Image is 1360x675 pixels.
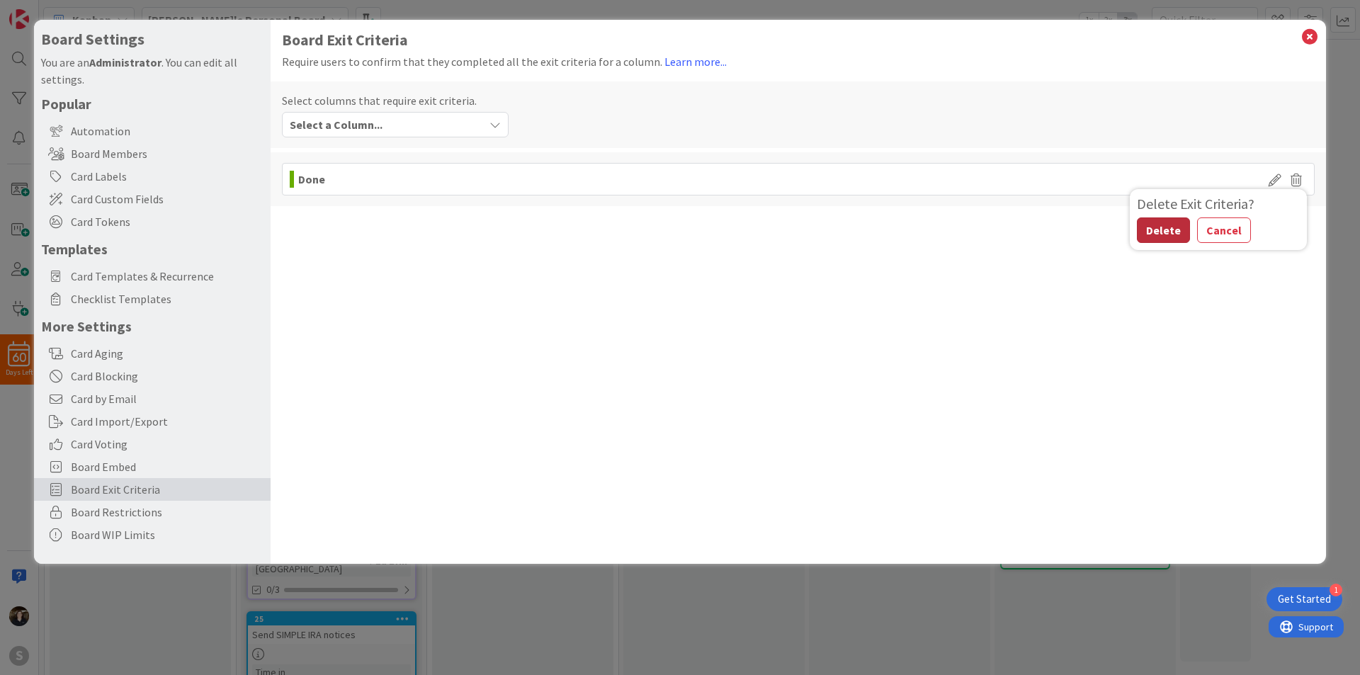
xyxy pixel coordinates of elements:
button: Delete [1137,217,1190,243]
div: Card Aging [34,342,271,365]
span: Card by Email [71,390,263,407]
span: Card Voting [71,436,263,453]
b: Administrator [89,55,161,69]
div: Delete Exit Criteria? [1137,196,1300,212]
h1: Board Exit Criteria [282,31,1315,49]
h5: Popular [41,95,263,113]
button: Cancel [1197,217,1251,243]
div: Board WIP Limits [34,523,271,546]
span: Board Restrictions [71,504,263,521]
div: Select columns that require exit criteria. [282,92,1315,109]
span: Card Custom Fields [71,191,263,208]
h5: More Settings [41,317,263,335]
span: Support [30,2,64,19]
div: Card Blocking [34,365,271,387]
b: Done [298,172,325,186]
div: Automation [34,120,271,142]
h5: Templates [41,240,263,258]
a: Learn more... [664,55,727,69]
div: 1 [1330,584,1342,596]
span: Checklist Templates [71,290,263,307]
button: Select a Column... [282,112,509,137]
div: Card Import/Export [34,410,271,433]
div: Require users to confirm that they completed all the exit criteria for a column. [282,53,1315,70]
span: Board Exit Criteria [71,481,263,498]
span: Board Embed [71,458,263,475]
div: Card Labels [34,165,271,188]
div: Open Get Started checklist, remaining modules: 1 [1266,587,1342,611]
div: Board Members [34,142,271,165]
span: Card Tokens [71,213,263,230]
div: Get Started [1278,592,1331,606]
div: You are an . You can edit all settings. [41,54,263,88]
span: Select a Column... [290,115,382,134]
span: Card Templates & Recurrence [71,268,263,285]
h4: Board Settings [41,30,263,48]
